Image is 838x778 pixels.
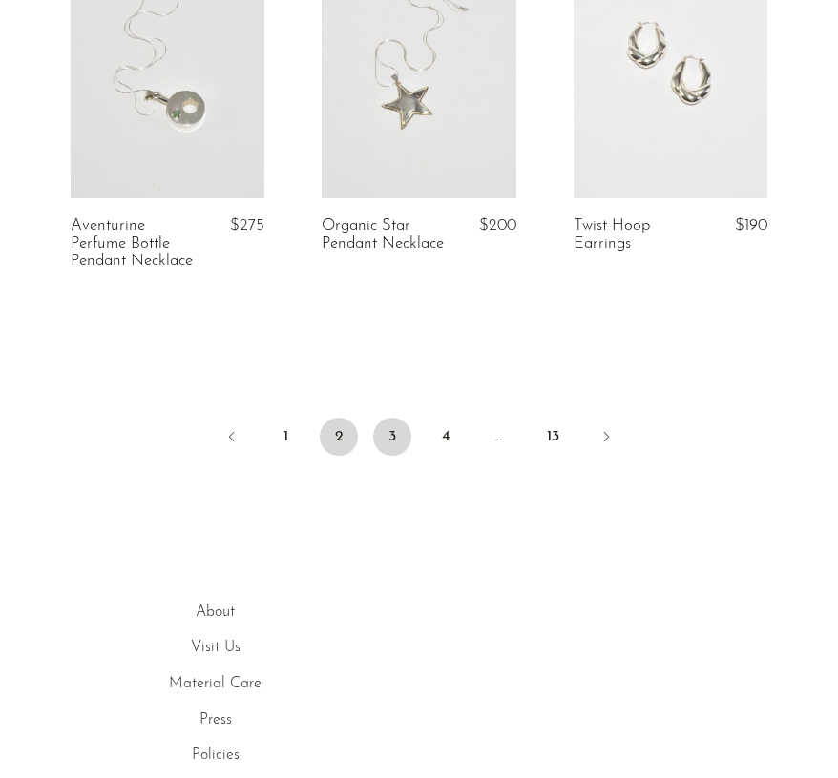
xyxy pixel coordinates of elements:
[213,418,251,460] a: Previous
[322,217,446,253] a: Organic Star Pendant Necklace
[735,217,767,234] span: $190
[427,418,465,456] a: 4
[71,217,195,270] a: Aventurine Perfume Bottle Pendant Necklace
[373,418,411,456] a: 3
[196,604,235,620] a: About
[587,418,625,460] a: Next
[574,217,698,253] a: Twist Hoop Earrings
[534,418,572,456] a: 13
[192,747,240,763] a: Policies
[169,676,262,691] a: Material Care
[191,640,241,655] a: Visit Us
[199,712,232,727] a: Press
[479,217,516,234] span: $200
[230,217,264,234] span: $275
[266,418,304,456] a: 1
[320,418,358,456] span: 2
[480,418,518,456] span: …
